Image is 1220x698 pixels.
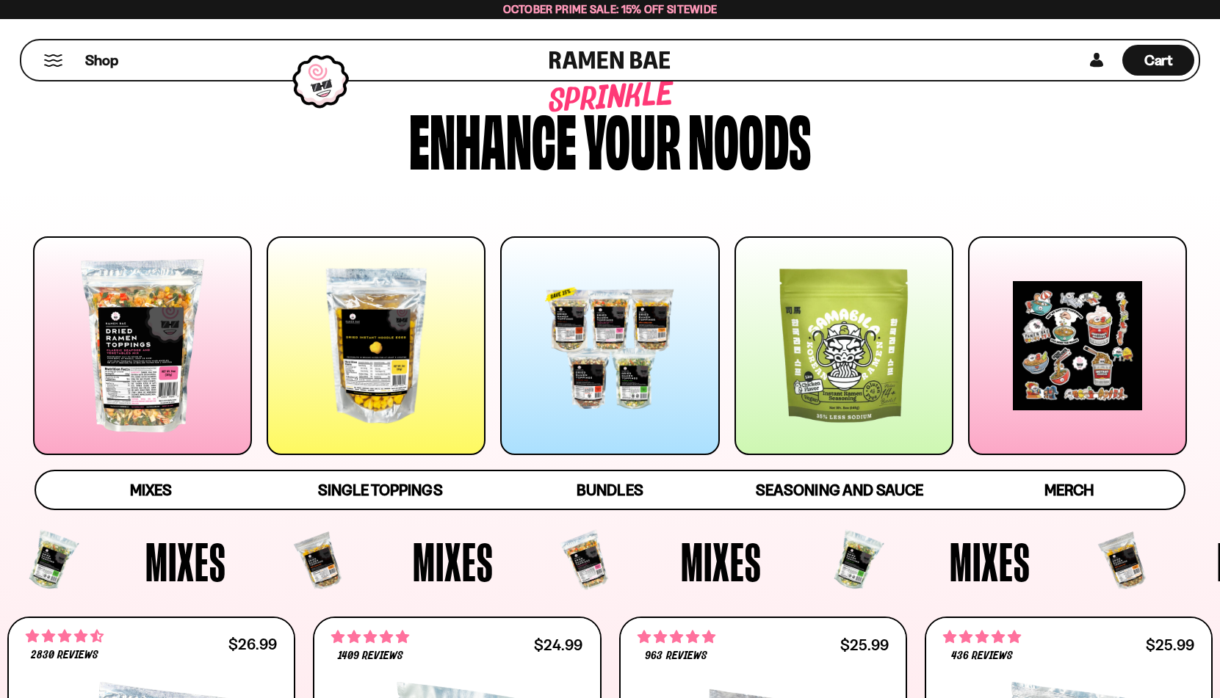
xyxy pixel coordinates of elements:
span: Mixes [145,534,226,589]
a: Mixes [36,471,266,509]
div: Cart [1122,40,1194,80]
div: $25.99 [840,638,889,652]
span: Mixes [130,481,172,499]
span: Seasoning and Sauce [756,481,923,499]
span: Bundles [577,481,643,499]
span: Mixes [681,534,762,589]
div: noods [688,103,811,172]
a: Seasoning and Sauce [725,471,955,509]
a: Shop [85,45,118,76]
a: Merch [954,471,1184,509]
div: your [584,103,681,172]
span: 436 reviews [951,650,1013,662]
button: Mobile Menu Trigger [43,54,63,67]
span: Cart [1144,51,1173,69]
span: Single Toppings [318,481,442,499]
a: Single Toppings [266,471,496,509]
span: 2830 reviews [31,650,98,661]
a: Bundles [495,471,725,509]
span: Shop [85,51,118,70]
div: $26.99 [228,637,277,651]
span: 1409 reviews [338,650,403,662]
div: Enhance [409,103,577,172]
span: 4.76 stars [331,628,409,647]
span: 4.68 stars [26,627,104,646]
span: 4.75 stars [638,628,715,647]
span: Mixes [950,534,1030,589]
div: $24.99 [534,638,582,652]
span: October Prime Sale: 15% off Sitewide [503,2,718,16]
span: 963 reviews [645,650,707,662]
span: Mixes [413,534,494,589]
div: $25.99 [1146,638,1194,652]
span: 4.76 stars [943,628,1021,647]
span: Merch [1044,481,1094,499]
